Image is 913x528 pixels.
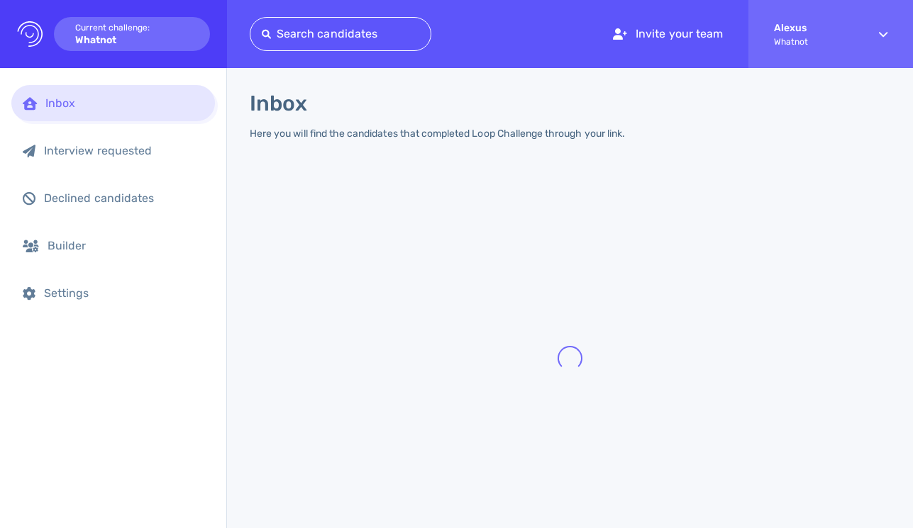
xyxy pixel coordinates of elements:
[45,96,204,110] div: Inbox
[48,239,204,252] div: Builder
[44,286,204,300] div: Settings
[44,144,204,157] div: Interview requested
[774,22,853,34] strong: Alexus
[250,128,625,140] div: Here you will find the candidates that completed Loop Challenge through your link.
[44,191,204,205] div: Declined candidates
[774,37,853,47] span: Whatnot
[250,91,307,116] h1: Inbox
